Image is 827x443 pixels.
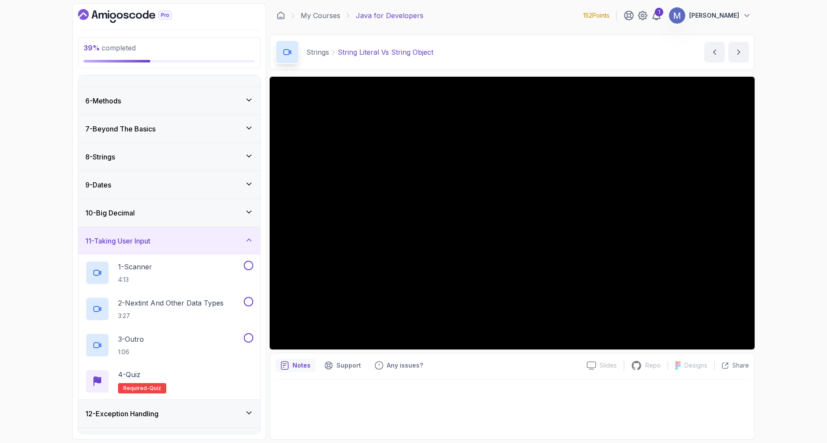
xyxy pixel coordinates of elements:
[78,227,260,255] button: 11-Taking User Input
[85,297,253,321] button: 2-Nextint And Other Data Types3:27
[149,385,161,392] span: quiz
[118,312,224,320] p: 3:27
[118,262,152,272] p: 1 - Scanner
[277,11,285,20] a: Dashboard
[85,409,159,419] h3: 12 - Exception Handling
[85,180,111,190] h3: 9 - Dates
[292,361,311,370] p: Notes
[85,261,253,285] button: 1-Scanner4:13
[78,143,260,171] button: 8-Strings
[118,334,144,344] p: 3 - Outro
[301,10,340,21] a: My Courses
[655,8,663,16] div: 1
[85,236,150,246] h3: 11 - Taking User Input
[714,361,749,370] button: Share
[118,369,140,380] p: 4 - Quiz
[78,9,192,23] a: Dashboard
[85,124,155,134] h3: 7 - Beyond The Basics
[118,348,144,356] p: 1:06
[669,7,685,24] img: user profile image
[370,359,428,372] button: Feedback button
[78,199,260,227] button: 10-Big Decimal
[319,359,366,372] button: Support button
[78,87,260,115] button: 6-Methods
[123,385,149,392] span: Required-
[336,361,361,370] p: Support
[78,400,260,427] button: 12-Exception Handling
[78,171,260,199] button: 9-Dates
[684,361,707,370] p: Designs
[732,361,749,370] p: Share
[85,152,115,162] h3: 8 - Strings
[118,298,224,308] p: 2 - Nextint And Other Data Types
[306,47,329,57] p: Strings
[78,115,260,143] button: 7-Beyond The Basics
[728,42,749,62] button: next content
[85,96,121,106] h3: 6 - Methods
[85,208,135,218] h3: 10 - Big Decimal
[600,361,617,370] p: Slides
[338,47,433,57] p: String Literal Vs String Object
[118,275,152,284] p: 4:13
[668,7,751,24] button: user profile image[PERSON_NAME]
[270,77,755,349] iframe: 4 - String Literal vs String Object
[85,369,253,393] button: 4-QuizRequired-quiz
[704,42,725,62] button: previous content
[651,10,662,21] a: 1
[84,44,136,52] span: completed
[583,11,609,20] p: 152 Points
[85,333,253,357] button: 3-Outro1:06
[84,44,100,52] span: 39 %
[356,10,423,21] p: Java for Developers
[645,361,661,370] p: Repo
[275,359,316,372] button: notes button
[689,11,739,20] p: [PERSON_NAME]
[387,361,423,370] p: Any issues?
